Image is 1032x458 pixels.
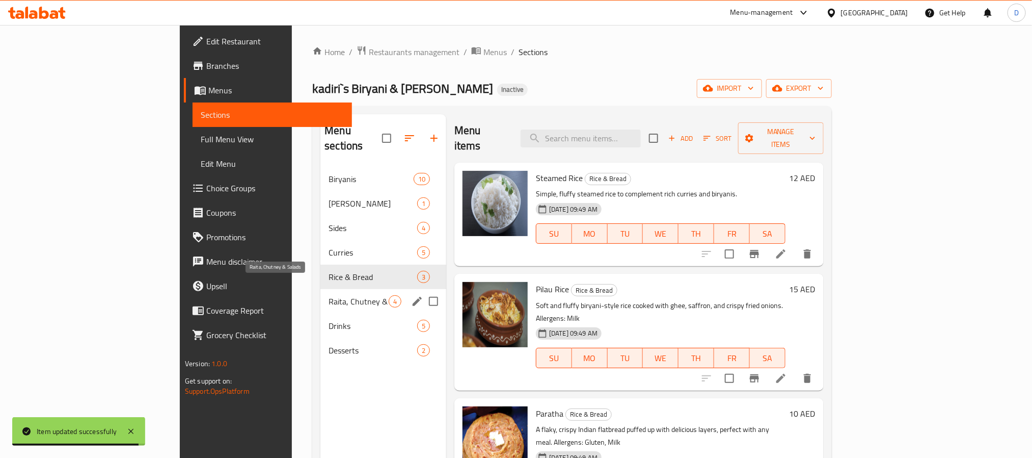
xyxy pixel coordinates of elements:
span: Rice & Bread [572,285,617,296]
span: Inactive [497,85,528,94]
span: Steamed Rice [536,170,583,186]
span: SA [754,226,781,241]
span: Edit Menu [201,158,344,170]
span: Rice & Bread [329,271,417,283]
span: Full Menu View [201,133,344,145]
button: Sort [701,131,734,146]
span: Pilau Rice [536,282,569,297]
a: Menu disclaimer [184,249,352,274]
span: 1.0.0 [212,357,228,370]
div: items [417,320,430,332]
button: edit [410,294,425,309]
div: Biryanis10 [320,167,446,191]
div: [GEOGRAPHIC_DATA] [841,7,908,18]
nav: breadcrumb [312,45,831,59]
span: 4 [418,223,429,233]
span: Desserts [329,344,417,357]
button: TH [678,348,714,368]
a: Grocery Checklist [184,323,352,347]
span: Select to update [719,243,740,265]
span: export [774,82,824,95]
span: 4 [389,297,401,307]
button: MO [572,223,608,244]
span: Manage items [746,125,815,151]
div: items [417,344,430,357]
span: Drinks [329,320,417,332]
button: TH [678,223,714,244]
span: Raita, Chutney & Salads [329,295,389,308]
span: MO [576,351,604,366]
li: / [464,46,467,58]
div: Item updated successfully [37,426,117,437]
span: TH [683,351,710,366]
span: WE [647,226,674,241]
button: WE [643,223,678,244]
span: Edit Restaurant [206,35,344,47]
span: Choice Groups [206,182,344,194]
span: Add [667,133,694,144]
span: 3 [418,272,429,282]
h6: 10 AED [790,406,816,421]
a: Menus [184,78,352,103]
a: Edit Restaurant [184,29,352,54]
button: SU [536,348,572,368]
div: Rice & Bread [585,173,631,185]
a: Sections [193,103,352,127]
p: A flaky, crispy Indian flatbread puffed up with delicious layers, perfect with any meal. Allergen... [536,423,785,449]
span: 2 [418,346,429,355]
span: FR [718,351,746,366]
span: 1 [418,199,429,209]
span: TH [683,226,710,241]
div: Drinks5 [320,314,446,338]
span: Biryanis [329,173,414,185]
span: Restaurants management [369,46,459,58]
div: items [417,222,430,234]
span: SA [754,351,781,366]
span: SU [540,226,568,241]
a: Edit Menu [193,151,352,176]
span: [DATE] 09:49 AM [545,328,602,338]
span: Version: [185,357,210,370]
nav: Menu sections [320,163,446,367]
span: Select to update [719,368,740,389]
span: Rice & Bread [566,409,611,420]
span: 10 [414,174,429,184]
a: Restaurants management [357,45,459,59]
div: Rice & Bread3 [320,265,446,289]
span: D [1014,7,1019,18]
a: Upsell [184,274,352,298]
a: Edit menu item [775,248,787,260]
span: Menus [483,46,507,58]
span: Add item [664,131,697,146]
span: TU [612,226,639,241]
span: Sort items [697,131,738,146]
div: [PERSON_NAME]1 [320,191,446,216]
div: Rice & Bread [565,409,612,421]
div: Inactive [497,84,528,96]
button: import [697,79,762,98]
input: search [521,130,641,147]
span: Coupons [206,207,344,219]
div: items [417,271,430,283]
a: Choice Groups [184,176,352,200]
button: delete [795,366,820,391]
div: items [389,295,401,308]
a: Full Menu View [193,127,352,151]
span: 5 [418,321,429,331]
span: WE [647,351,674,366]
span: SU [540,351,568,366]
span: Grocery Checklist [206,329,344,341]
span: Select section [643,128,664,149]
button: FR [714,348,750,368]
span: Branches [206,60,344,72]
span: TU [612,351,639,366]
span: [DATE] 09:49 AM [545,205,602,214]
span: Upsell [206,280,344,292]
span: Sort [703,133,731,144]
a: Coupons [184,200,352,225]
img: Steamed Rice [463,171,528,236]
span: Menus [208,84,344,96]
